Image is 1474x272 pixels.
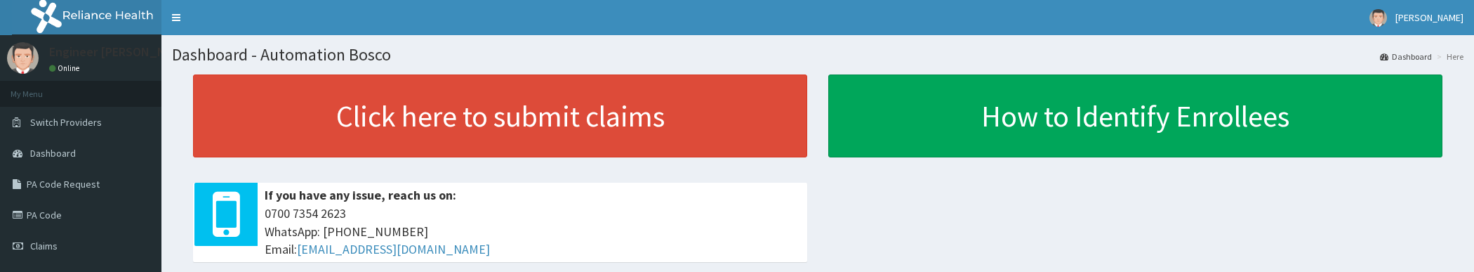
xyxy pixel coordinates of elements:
[49,63,83,73] a: Online
[30,240,58,252] span: Claims
[172,46,1463,64] h1: Dashboard - Automation Bosco
[7,42,39,74] img: User Image
[1369,9,1387,27] img: User Image
[828,75,1442,157] a: How to Identify Enrollees
[1395,11,1463,24] span: [PERSON_NAME]
[1380,51,1432,63] a: Dashboard
[30,147,76,160] span: Dashboard
[265,187,456,203] b: If you have any issue, reach us on:
[49,46,192,58] p: Engineer [PERSON_NAME]
[30,116,102,129] span: Switch Providers
[1433,51,1463,63] li: Here
[297,241,490,257] a: [EMAIL_ADDRESS][DOMAIN_NAME]
[193,75,807,157] a: Click here to submit claims
[265,205,800,259] span: 0700 7354 2623 WhatsApp: [PHONE_NUMBER] Email:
